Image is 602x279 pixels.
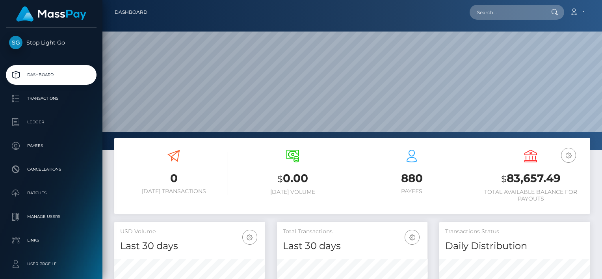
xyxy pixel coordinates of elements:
[9,234,93,246] p: Links
[9,140,93,152] p: Payees
[9,36,22,49] img: Stop Light Go
[16,6,86,22] img: MassPay Logo
[470,5,544,20] input: Search...
[9,69,93,81] p: Dashboard
[6,254,97,274] a: User Profile
[120,239,259,253] h4: Last 30 days
[6,136,97,156] a: Payees
[115,4,147,20] a: Dashboard
[277,173,283,184] small: $
[9,258,93,270] p: User Profile
[120,171,227,186] h3: 0
[6,160,97,179] a: Cancellations
[120,228,259,236] h5: USD Volume
[239,171,346,187] h3: 0.00
[6,231,97,250] a: Links
[6,183,97,203] a: Batches
[6,65,97,85] a: Dashboard
[9,116,93,128] p: Ledger
[9,211,93,223] p: Manage Users
[477,171,584,187] h3: 83,657.49
[120,188,227,195] h6: [DATE] Transactions
[283,239,422,253] h4: Last 30 days
[6,112,97,132] a: Ledger
[6,39,97,46] span: Stop Light Go
[501,173,507,184] small: $
[283,228,422,236] h5: Total Transactions
[239,189,346,195] h6: [DATE] Volume
[9,187,93,199] p: Batches
[358,171,465,186] h3: 880
[358,188,465,195] h6: Payees
[445,239,584,253] h4: Daily Distribution
[9,164,93,175] p: Cancellations
[477,189,584,202] h6: Total Available Balance for Payouts
[6,89,97,108] a: Transactions
[6,207,97,227] a: Manage Users
[9,93,93,104] p: Transactions
[445,228,584,236] h5: Transactions Status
